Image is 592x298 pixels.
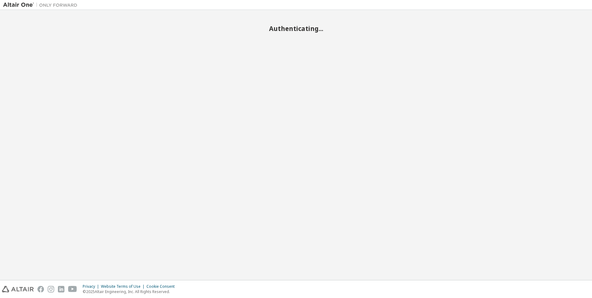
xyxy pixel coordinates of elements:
[101,284,146,289] div: Website Terms of Use
[37,286,44,292] img: facebook.svg
[146,284,178,289] div: Cookie Consent
[83,289,178,294] p: © 2025 Altair Engineering, Inc. All Rights Reserved.
[68,286,77,292] img: youtube.svg
[83,284,101,289] div: Privacy
[58,286,64,292] img: linkedin.svg
[2,286,34,292] img: altair_logo.svg
[3,24,589,33] h2: Authenticating...
[48,286,54,292] img: instagram.svg
[3,2,81,8] img: Altair One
